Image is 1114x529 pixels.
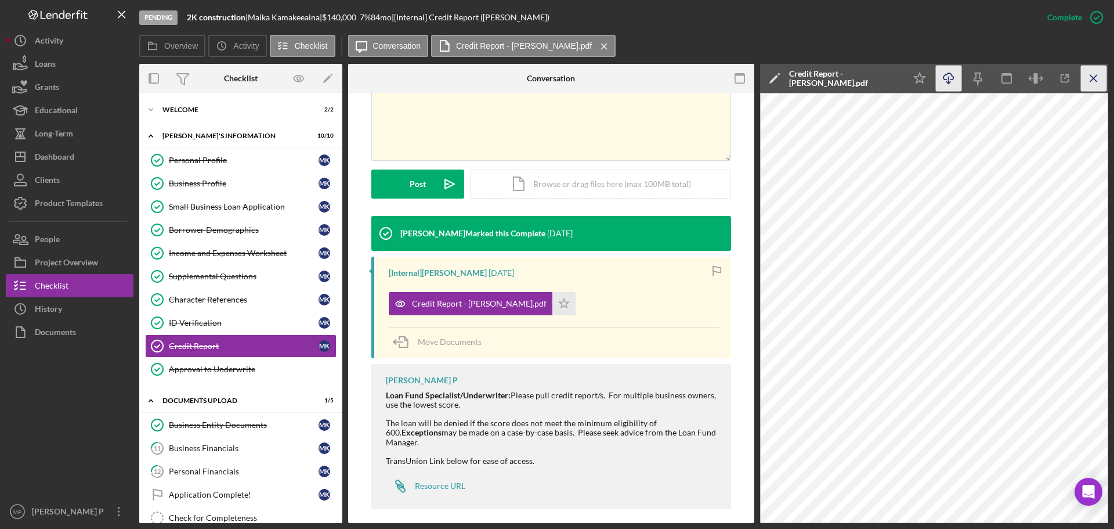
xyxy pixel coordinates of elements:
[169,156,319,165] div: Personal Profile
[169,272,319,281] div: Supplemental Questions
[139,35,205,57] button: Overview
[319,247,330,259] div: M K
[139,10,178,25] div: Pending
[169,467,319,476] div: Personal Financials
[386,474,465,498] a: Resource URL
[6,122,133,145] button: Long-Term
[169,420,319,430] div: Business Entity Documents
[313,132,334,139] div: 10 / 10
[169,225,319,235] div: Borrower Demographics
[6,251,133,274] a: Project Overview
[145,195,337,218] a: Small Business Loan ApplicationMK
[313,106,334,113] div: 2 / 2
[169,202,319,211] div: Small Business Loan Application
[145,483,337,506] a: Application Complete!MK
[319,442,330,454] div: M K
[145,172,337,195] a: Business ProfileMK
[169,295,319,304] div: Character References
[248,13,322,22] div: Maika Kamakeeaina |
[400,229,545,238] div: [PERSON_NAME] Marked this Complete
[389,328,493,357] button: Move Documents
[29,500,104,526] div: [PERSON_NAME] P
[169,444,319,453] div: Business Financials
[233,41,259,51] label: Activity
[415,481,465,491] div: Resource URL
[270,35,335,57] button: Checklist
[145,460,337,483] a: 12Personal FinancialsMK
[35,52,56,78] div: Loans
[319,419,330,431] div: M K
[187,12,245,22] b: 2K construction
[6,52,133,75] a: Loans
[35,274,68,300] div: Checklist
[319,489,330,501] div: M K
[295,41,328,51] label: Checklist
[35,99,78,125] div: Educational
[169,365,336,374] div: Approval to Underwrite
[389,292,576,315] button: Credit Report - [PERSON_NAME].pdf
[6,145,133,168] button: Dashboard
[319,154,330,166] div: M K
[145,218,337,242] a: Borrower DemographicsMK
[410,170,426,199] div: Post
[162,106,305,113] div: WELCOME
[386,376,458,385] div: [PERSON_NAME] P
[6,192,133,215] button: Product Templates
[6,168,133,192] button: Clients
[35,228,60,254] div: People
[13,509,21,515] text: MP
[1036,6,1108,29] button: Complete
[6,228,133,251] button: People
[169,341,319,351] div: Credit Report
[187,13,248,22] div: |
[145,413,337,437] a: Business Entity DocumentsMK
[547,229,573,238] time: 2025-07-10 23:53
[35,251,98,277] div: Project Overview
[386,391,719,409] div: Please pull credit report/s. For multiple business owners, use the lowest score.
[386,419,719,447] div: The loan will be denied if the score does not meet the minimum eligibility of 600. may be made on...
[6,297,133,321] button: History
[313,397,334,404] div: 1 / 5
[319,340,330,352] div: M K
[162,132,305,139] div: [PERSON_NAME]'S INFORMATION
[348,35,429,57] button: Conversation
[6,29,133,52] a: Activity
[145,242,337,265] a: Income and Expenses WorksheetMK
[145,265,337,288] a: Supplemental QuestionsMK
[431,35,616,57] button: Credit Report - [PERSON_NAME].pdf
[145,334,337,358] a: Credit ReportMK
[154,444,161,452] tspan: 11
[371,170,464,199] button: Post
[154,467,161,475] tspan: 12
[319,294,330,305] div: M K
[392,13,549,22] div: | [Internal] Credit Report ([PERSON_NAME])
[360,13,371,22] div: 7 %
[35,168,60,195] div: Clients
[412,299,547,308] div: Credit Report - [PERSON_NAME].pdf
[6,321,133,344] button: Documents
[371,13,392,22] div: 84 mo
[1047,6,1082,29] div: Complete
[6,274,133,297] button: Checklist
[35,192,103,218] div: Product Templates
[319,178,330,189] div: M K
[319,271,330,282] div: M K
[145,149,337,172] a: Personal ProfileMK
[386,390,511,400] strong: Loan Fund Specialist/Underwriter:
[527,74,575,83] div: Conversation
[6,99,133,122] button: Educational
[224,74,258,83] div: Checklist
[35,75,59,102] div: Grants
[456,41,592,51] label: Credit Report - [PERSON_NAME].pdf
[145,311,337,334] a: ID VerificationMK
[169,179,319,188] div: Business Profile
[35,122,73,148] div: Long-Term
[162,397,305,404] div: DOCUMENTS UPLOAD
[145,288,337,311] a: Character ReferencesMK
